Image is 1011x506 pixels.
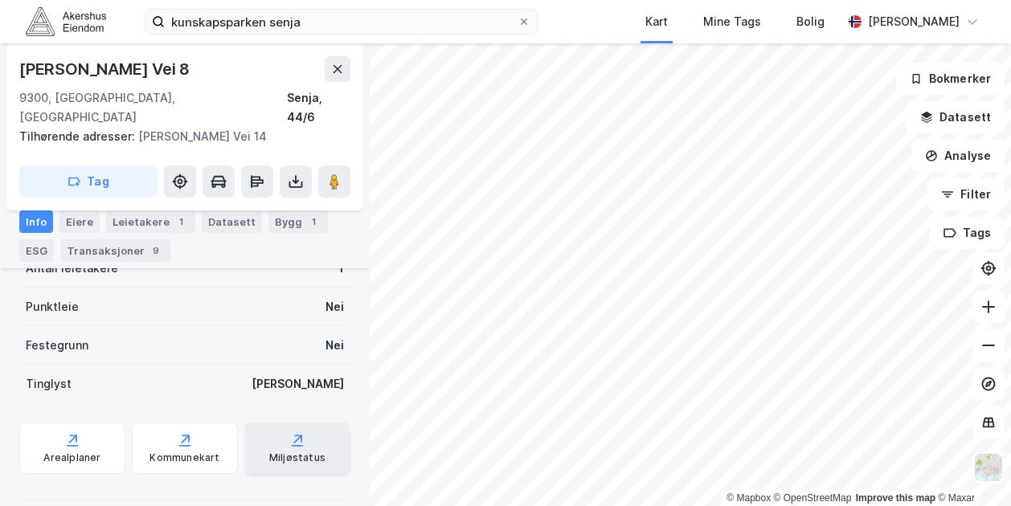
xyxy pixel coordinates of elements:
[287,88,350,127] div: Senja, 44/6
[19,56,193,82] div: [PERSON_NAME] Vei 8
[911,140,1005,172] button: Analyse
[268,210,328,233] div: Bygg
[19,127,338,146] div: [PERSON_NAME] Vei 14
[930,217,1005,249] button: Tags
[896,63,1005,95] button: Bokmerker
[19,165,158,198] button: Tag
[868,12,960,31] div: [PERSON_NAME]
[927,178,1005,210] button: Filter
[19,239,54,262] div: ESG
[252,374,344,394] div: [PERSON_NAME]
[165,10,518,34] input: Søk på adresse, matrikkel, gårdeiere, leietakere eller personer
[645,12,668,31] div: Kart
[19,88,287,127] div: 9300, [GEOGRAPHIC_DATA], [GEOGRAPHIC_DATA]
[26,259,118,278] div: Antall leietakere
[26,336,88,355] div: Festegrunn
[26,374,72,394] div: Tinglyst
[148,243,164,259] div: 9
[856,492,935,504] a: Improve this map
[325,297,344,316] div: Nei
[796,12,825,31] div: Bolig
[19,129,138,143] span: Tilhørende adresser:
[269,451,325,464] div: Miljøstatus
[202,210,262,233] div: Datasett
[931,429,1011,506] div: Kontrollprogram for chat
[19,210,53,233] div: Info
[173,214,189,230] div: 1
[774,492,852,504] a: OpenStreetMap
[149,451,219,464] div: Kommunekart
[907,101,1005,133] button: Datasett
[106,210,195,233] div: Leietakere
[305,214,321,230] div: 1
[325,336,344,355] div: Nei
[931,429,1011,506] iframe: Chat Widget
[43,451,100,464] div: Arealplaner
[26,7,106,35] img: akershus-eiendom-logo.9091f326c980b4bce74ccdd9f866810c.svg
[59,210,100,233] div: Eiere
[26,297,79,316] div: Punktleie
[703,12,761,31] div: Mine Tags
[60,239,170,262] div: Transaksjoner
[727,492,771,504] a: Mapbox
[338,259,344,278] div: 1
